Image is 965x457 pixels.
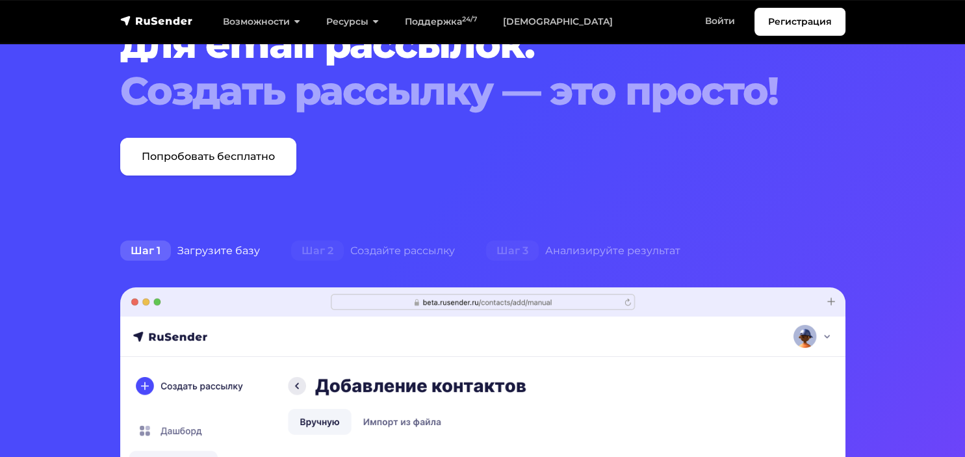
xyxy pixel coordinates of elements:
div: Анализируйте результат [470,238,696,264]
a: Возможности [210,8,313,35]
a: Ресурсы [313,8,392,35]
a: Войти [692,8,748,34]
div: Создать рассылку — это просто! [120,68,784,114]
span: Шаг 3 [486,241,539,261]
a: Регистрация [754,8,845,36]
sup: 24/7 [462,15,477,23]
span: Шаг 1 [120,241,171,261]
img: RuSender [120,14,193,27]
a: Попробовать бесплатно [120,138,296,176]
a: Поддержка24/7 [392,8,490,35]
div: Загрузите базу [105,238,276,264]
div: Создайте рассылку [276,238,470,264]
a: [DEMOGRAPHIC_DATA] [490,8,626,35]
span: Шаг 2 [291,241,344,261]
